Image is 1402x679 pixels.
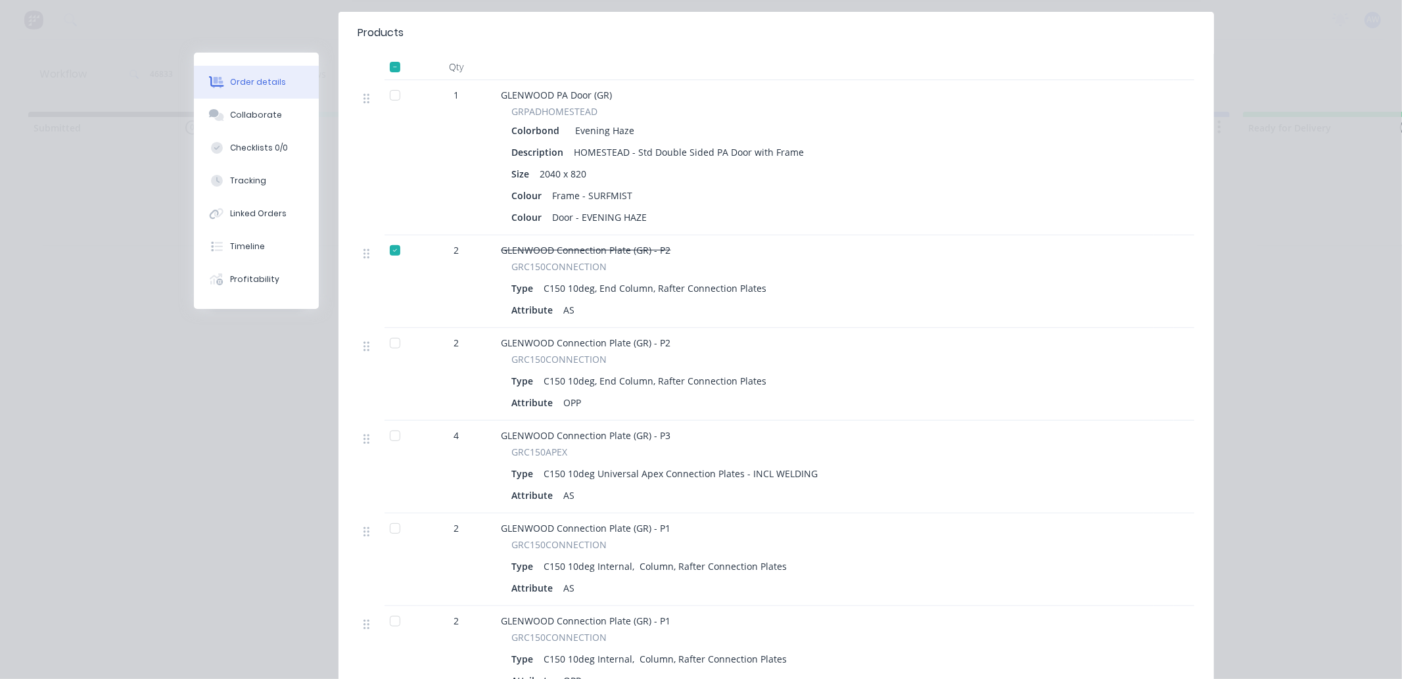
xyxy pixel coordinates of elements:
[194,66,319,99] button: Order details
[512,143,569,162] div: Description
[230,109,282,121] div: Collaborate
[502,429,671,442] span: GLENWOOD Connection Plate (GR) - P3
[194,131,319,164] button: Checklists 0/0
[502,244,671,256] span: GLENWOOD Connection Plate (GR) - P2
[230,208,287,220] div: Linked Orders
[512,164,535,183] div: Size
[539,464,824,483] div: C150 10deg Universal Apex Connection Plates - INCL WELDING
[502,522,671,534] span: GLENWOOD Connection Plate (GR) - P1
[559,578,580,597] div: AS
[502,89,613,101] span: GLENWOOD PA Door (GR)
[194,230,319,263] button: Timeline
[454,429,459,442] span: 4
[230,175,266,187] div: Tracking
[512,630,607,644] span: GRC150CONNECTION
[512,279,539,298] div: Type
[358,25,404,41] div: Products
[512,486,559,505] div: Attribute
[512,578,559,597] div: Attribute
[454,336,459,350] span: 2
[230,142,288,154] div: Checklists 0/0
[454,88,459,102] span: 1
[454,614,459,628] span: 2
[512,538,607,551] span: GRC150CONNECTION
[512,371,539,390] div: Type
[539,279,772,298] div: C150 10deg, End Column, Rafter Connection Plates
[454,521,459,535] span: 2
[512,445,568,459] span: GRC150APEX
[194,99,319,131] button: Collaborate
[548,186,638,205] div: Frame - SURFMIST
[512,105,598,118] span: GRPADHOMESTEAD
[512,208,548,227] div: Colour
[194,197,319,230] button: Linked Orders
[512,393,559,412] div: Attribute
[230,273,279,285] div: Profitability
[512,557,539,576] div: Type
[512,649,539,668] div: Type
[569,143,810,162] div: HOMESTEAD - Std Double Sided PA Door with Frame
[512,300,559,319] div: Attribute
[194,263,319,296] button: Profitability
[512,186,548,205] div: Colour
[502,337,671,349] span: GLENWOOD Connection Plate (GR) - P2
[230,241,265,252] div: Timeline
[512,260,607,273] span: GRC150CONNECTION
[512,352,607,366] span: GRC150CONNECTION
[417,54,496,80] div: Qty
[539,557,793,576] div: C150 10deg Internal, Column, Rafter Connection Plates
[539,649,793,668] div: C150 10deg Internal, Column, Rafter Connection Plates
[559,300,580,319] div: AS
[548,208,653,227] div: Door - EVENING HAZE
[535,164,592,183] div: 2040 x 820
[559,486,580,505] div: AS
[512,121,565,140] div: Colorbond
[194,164,319,197] button: Tracking
[539,371,772,390] div: C150 10deg, End Column, Rafter Connection Plates
[571,121,635,140] div: Evening Haze
[559,393,587,412] div: OPP
[512,464,539,483] div: Type
[454,243,459,257] span: 2
[502,615,671,627] span: GLENWOOD Connection Plate (GR) - P1
[230,76,286,88] div: Order details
